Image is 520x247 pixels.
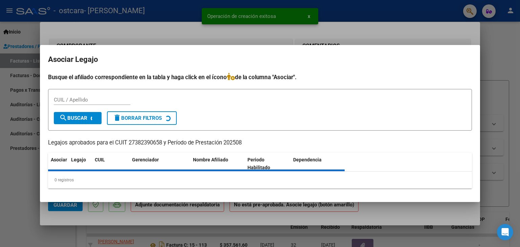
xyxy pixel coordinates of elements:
[71,157,86,162] span: Legajo
[48,53,472,66] h2: Asociar Legajo
[247,157,270,170] span: Periodo Habilitado
[113,114,121,122] mat-icon: delete
[107,111,177,125] button: Borrar Filtros
[113,115,162,121] span: Borrar Filtros
[59,114,67,122] mat-icon: search
[48,153,68,175] datatable-header-cell: Asociar
[59,115,87,121] span: Buscar
[68,153,92,175] datatable-header-cell: Legajo
[193,157,228,162] span: Nombre Afiliado
[190,153,245,175] datatable-header-cell: Nombre Afiliado
[92,153,129,175] datatable-header-cell: CUIL
[293,157,322,162] span: Dependencia
[95,157,105,162] span: CUIL
[51,157,67,162] span: Asociar
[48,139,472,147] p: Legajos aprobados para el CUIT 27382390658 y Período de Prestación 202508
[497,224,513,240] div: Open Intercom Messenger
[290,153,345,175] datatable-header-cell: Dependencia
[132,157,159,162] span: Gerenciador
[48,172,472,188] div: 0 registros
[54,112,102,124] button: Buscar
[48,73,472,82] h4: Busque el afiliado correspondiente en la tabla y haga click en el ícono de la columna "Asociar".
[129,153,190,175] datatable-header-cell: Gerenciador
[245,153,290,175] datatable-header-cell: Periodo Habilitado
